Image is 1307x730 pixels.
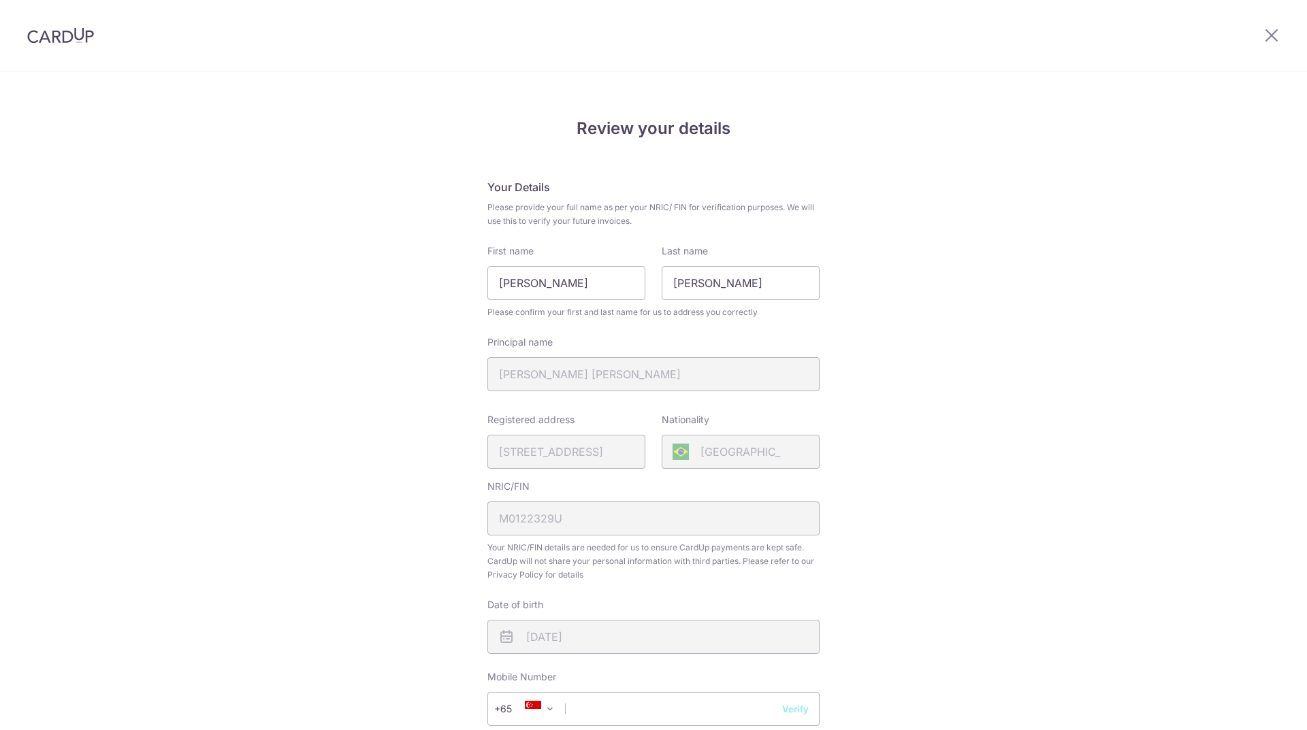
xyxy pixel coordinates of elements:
label: Last name [662,244,708,258]
label: NRIC/FIN [487,480,530,493]
span: Please provide your full name as per your NRIC/ FIN for verification purposes. We will use this t... [487,201,820,228]
span: +65 [498,701,531,717]
img: CardUp [27,27,94,44]
label: Principal name [487,335,553,349]
button: Verify [782,702,809,716]
label: Date of birth [487,598,543,612]
label: Mobile Number [487,670,556,684]
span: Your NRIC/FIN details are needed for us to ensure CardUp payments are kept safe. CardUp will not ... [487,541,820,582]
h4: Review your details [487,116,820,141]
input: Last name [662,266,820,300]
label: Registered address [487,413,575,427]
label: Nationality [662,413,709,427]
span: Please confirm your first and last name for us to address you correctly [487,305,820,319]
label: First name [487,244,534,258]
span: +65 [494,701,531,717]
input: First Name [487,266,645,300]
h5: Your Details [487,179,820,195]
